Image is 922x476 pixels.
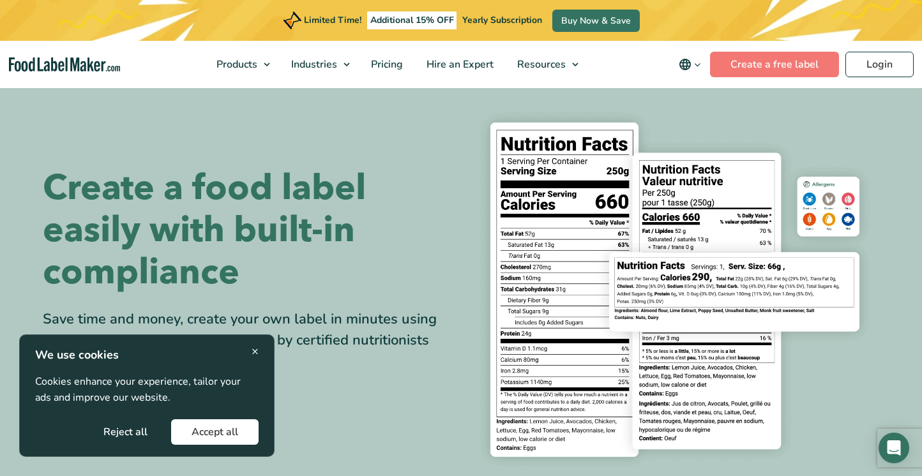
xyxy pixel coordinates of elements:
span: Industries [287,57,338,71]
span: Yearly Subscription [462,14,542,26]
span: × [252,343,259,360]
div: Save time and money, create your own label in minutes using our 500k+ ingredient database built b... [43,309,451,351]
button: Accept all [171,419,259,445]
a: Pricing [359,41,412,88]
span: Hire an Expert [423,57,495,71]
span: Limited Time! [304,14,361,26]
div: Open Intercom Messenger [879,433,909,463]
a: Resources [506,41,585,88]
h1: Create a food label easily with built-in compliance [43,167,451,294]
a: Hire an Expert [415,41,503,88]
span: Resources [513,57,567,71]
button: Reject all [83,419,168,445]
a: Create a free label [710,52,839,77]
span: Products [213,57,259,71]
span: Pricing [367,57,404,71]
a: Industries [280,41,356,88]
span: Additional 15% OFF [367,11,457,29]
strong: We use cookies [35,347,119,362]
a: Products [205,41,276,88]
p: Cookies enhance your experience, tailor your ads and improve our website. [35,374,259,406]
a: Buy Now & Save [552,10,640,32]
a: Login [845,52,914,77]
